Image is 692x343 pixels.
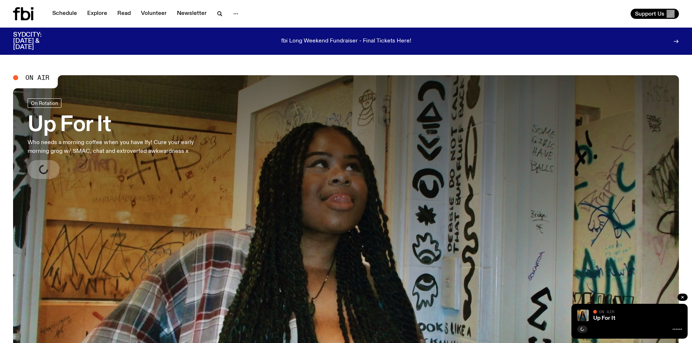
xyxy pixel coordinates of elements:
p: Who needs a morning coffee when you have Ify! Cure your early morning grog w/ SMAC, chat and extr... [28,138,214,156]
span: On Air [599,309,614,314]
a: Up For ItWho needs a morning coffee when you have Ify! Cure your early morning grog w/ SMAC, chat... [28,98,214,179]
h3: SYDCITY: [DATE] & [DATE] [13,32,60,50]
a: Volunteer [137,9,171,19]
span: On Rotation [31,101,58,106]
a: On Rotation [28,98,61,108]
button: Support Us [631,9,679,19]
span: Support Us [635,11,664,17]
h3: Up For It [28,115,214,135]
a: Newsletter [173,9,211,19]
a: Up For It [593,315,615,321]
p: fbi Long Weekend Fundraiser - Final Tickets Here! [281,38,411,45]
a: Explore [83,9,112,19]
a: Schedule [48,9,81,19]
img: Ify - a Brown Skin girl with black braided twists, looking up to the side with her tongue stickin... [577,310,589,321]
a: Read [113,9,135,19]
span: On Air [25,74,49,81]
